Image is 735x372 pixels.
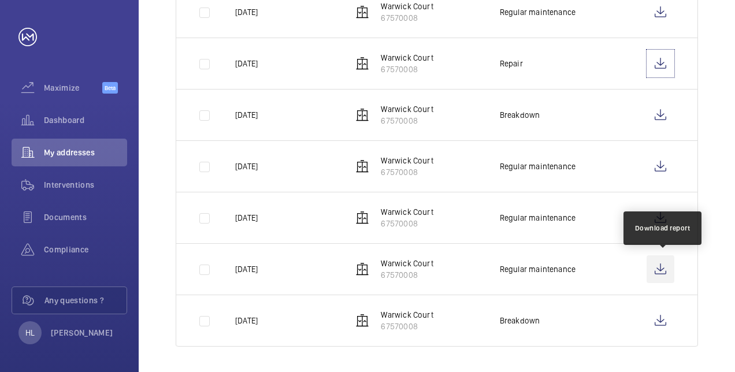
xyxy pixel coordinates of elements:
span: Documents [44,211,127,223]
p: 67570008 [381,269,433,281]
p: Warwick Court [381,258,433,269]
span: Dashboard [44,114,127,126]
p: Warwick Court [381,309,433,321]
p: [DATE] [235,58,258,69]
span: Interventions [44,179,127,191]
p: [DATE] [235,6,258,18]
p: Breakdown [500,109,540,121]
p: 67570008 [381,166,433,178]
p: Warwick Court [381,52,433,64]
p: Repair [500,58,523,69]
p: Breakdown [500,315,540,326]
img: elevator.svg [355,159,369,173]
img: elevator.svg [355,262,369,276]
p: 67570008 [381,64,433,75]
img: elevator.svg [355,108,369,122]
p: Regular maintenance [500,161,576,172]
p: [DATE] [235,263,258,275]
p: [DATE] [235,161,258,172]
p: Regular maintenance [500,263,576,275]
span: My addresses [44,147,127,158]
p: [PERSON_NAME] [51,327,113,338]
p: Warwick Court [381,1,433,12]
span: Maximize [44,82,102,94]
span: Any questions ? [44,295,127,306]
p: Regular maintenance [500,212,576,224]
p: Warwick Court [381,206,433,218]
div: Download report [635,223,691,233]
p: 67570008 [381,321,433,332]
p: [DATE] [235,109,258,121]
p: 67570008 [381,115,433,127]
p: Warwick Court [381,155,433,166]
p: [DATE] [235,212,258,224]
span: Compliance [44,244,127,255]
img: elevator.svg [355,314,369,328]
p: Warwick Court [381,103,433,115]
p: 67570008 [381,12,433,24]
p: HL [25,327,35,338]
img: elevator.svg [355,57,369,70]
img: elevator.svg [355,211,369,225]
p: Regular maintenance [500,6,576,18]
p: [DATE] [235,315,258,326]
img: elevator.svg [355,5,369,19]
span: Beta [102,82,118,94]
p: 67570008 [381,218,433,229]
